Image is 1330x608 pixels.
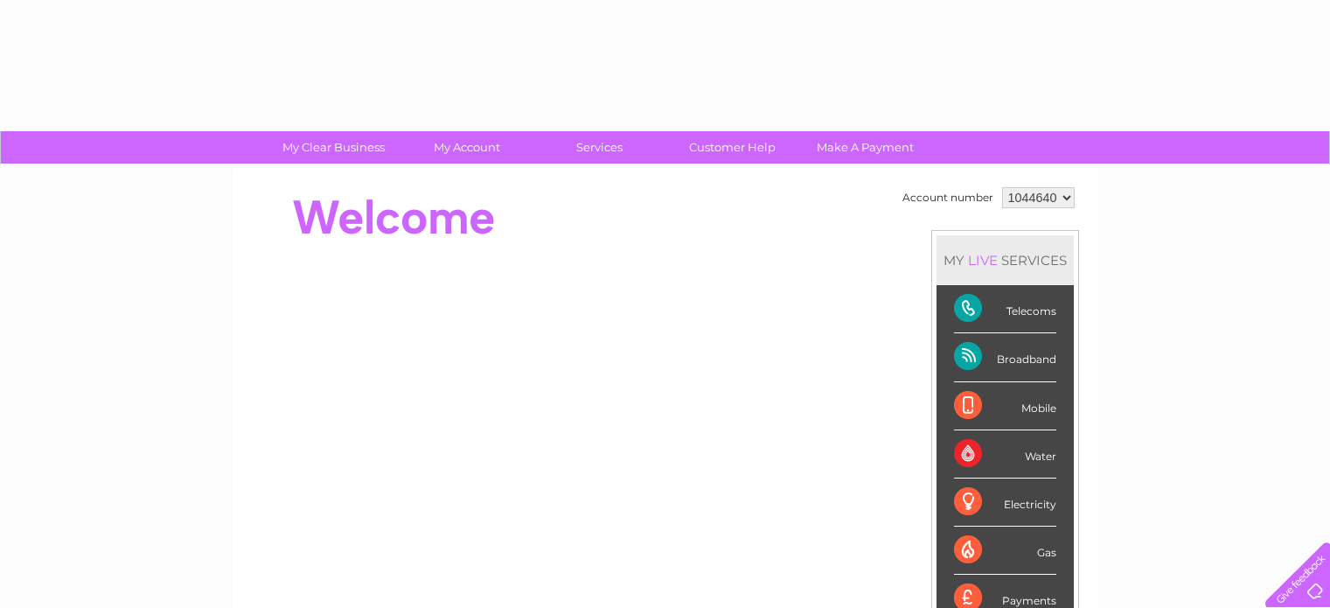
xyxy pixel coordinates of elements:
a: Make A Payment [793,131,937,164]
div: Gas [954,527,1056,575]
a: My Clear Business [261,131,406,164]
div: MY SERVICES [937,235,1074,285]
div: Broadband [954,333,1056,381]
a: Customer Help [660,131,804,164]
div: Water [954,430,1056,479]
td: Account number [898,183,998,213]
div: Electricity [954,479,1056,527]
div: Telecoms [954,285,1056,333]
div: Mobile [954,382,1056,430]
a: Services [527,131,672,164]
a: My Account [394,131,539,164]
div: LIVE [964,252,1001,269]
